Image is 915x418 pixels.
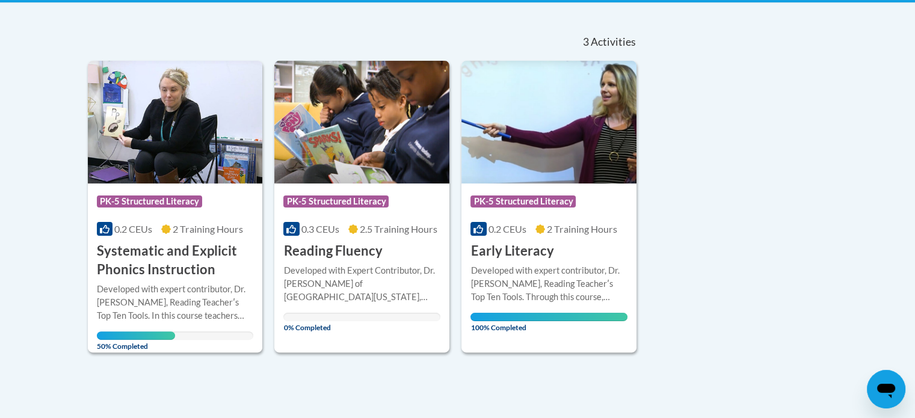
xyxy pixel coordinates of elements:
img: Course Logo [88,61,263,183]
a: Course LogoPK-5 Structured Literacy0.2 CEUs2 Training Hours Systematic and Explicit Phonics Instr... [88,61,263,352]
span: 50% Completed [97,331,175,351]
div: Developed with expert contributor, Dr. [PERSON_NAME], Reading Teacherʹs Top Ten Tools. In this co... [97,283,254,322]
h3: Reading Fluency [283,242,382,260]
h3: Early Literacy [470,242,553,260]
span: PK-5 Structured Literacy [283,195,389,207]
a: Course LogoPK-5 Structured Literacy0.3 CEUs2.5 Training Hours Reading FluencyDeveloped with Exper... [274,61,449,352]
span: 100% Completed [470,313,627,332]
div: Your progress [470,313,627,321]
span: 0.2 CEUs [114,223,152,235]
div: Your progress [97,331,175,340]
img: Course Logo [461,61,636,183]
span: PK-5 Structured Literacy [97,195,202,207]
a: Course LogoPK-5 Structured Literacy0.2 CEUs2 Training Hours Early LiteracyDeveloped with expert c... [461,61,636,352]
div: Developed with expert contributor, Dr. [PERSON_NAME], Reading Teacherʹs Top Ten Tools. Through th... [470,264,627,304]
span: Activities [591,35,636,49]
img: Course Logo [274,61,449,183]
iframe: Button to launch messaging window [867,370,905,408]
span: 0.2 CEUs [488,223,526,235]
span: 2 Training Hours [547,223,617,235]
div: Developed with Expert Contributor, Dr. [PERSON_NAME] of [GEOGRAPHIC_DATA][US_STATE], [GEOGRAPHIC_... [283,264,440,304]
span: 2.5 Training Hours [360,223,437,235]
span: 2 Training Hours [173,223,243,235]
span: 3 [582,35,588,49]
span: 0.3 CEUs [301,223,339,235]
h3: Systematic and Explicit Phonics Instruction [97,242,254,279]
span: PK-5 Structured Literacy [470,195,576,207]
